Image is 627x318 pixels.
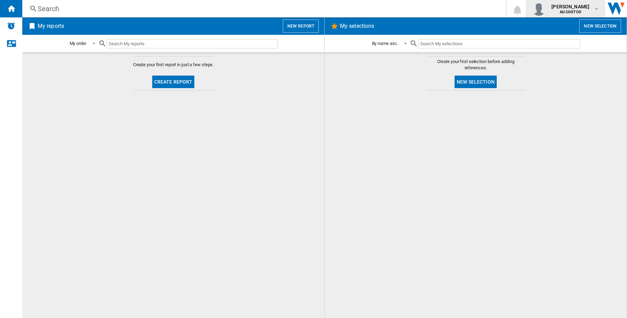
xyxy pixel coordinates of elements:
input: Search My selections [418,39,580,48]
span: Create your first report in just a few steps. [133,62,214,68]
button: New selection [455,76,497,88]
h2: My reports [36,20,65,33]
div: Search [38,4,488,14]
div: By name asc. [372,41,398,46]
div: My order [70,41,86,46]
img: profile.jpg [532,2,546,16]
button: Create report [152,76,195,88]
h2: My selections [339,20,376,33]
span: [PERSON_NAME] [551,3,589,10]
img: alerts-logo.svg [7,22,15,30]
input: Search My reports [107,39,278,48]
button: New report [283,20,319,33]
button: New selection [579,20,621,33]
b: AU COSTCO [560,10,581,14]
span: Create your first selection before adding references. [427,59,525,71]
